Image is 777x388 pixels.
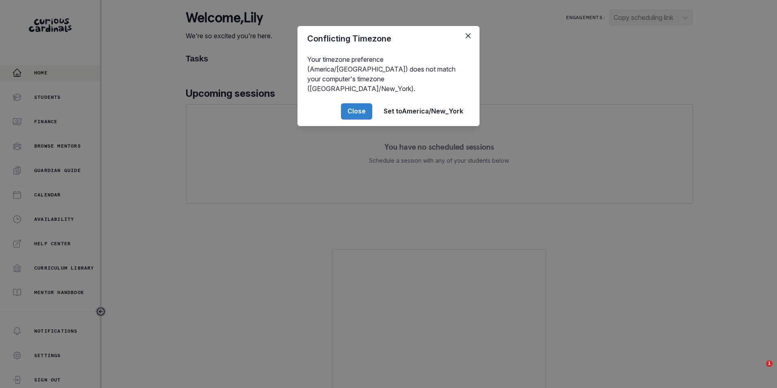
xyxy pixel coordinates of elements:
div: Your timezone preference (America/[GEOGRAPHIC_DATA]) does not match your computer's timezone ([GE... [297,51,480,97]
header: Conflicting Timezone [297,26,480,51]
button: Set toAmerica/New_York [377,103,470,120]
iframe: Intercom live chat [749,360,769,380]
button: Close [462,29,475,42]
button: Close [341,103,372,120]
span: 1 [766,360,773,367]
